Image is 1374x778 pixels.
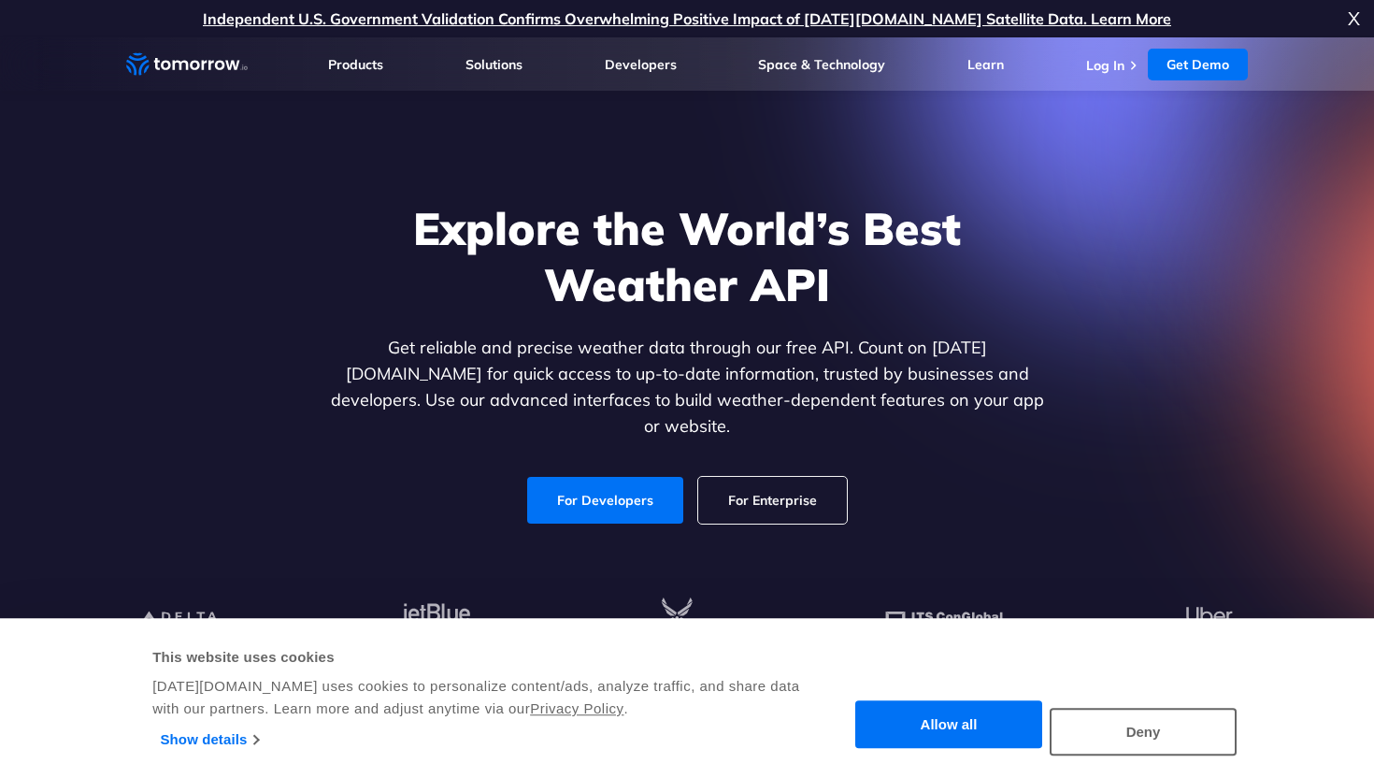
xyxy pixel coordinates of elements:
a: Privacy Policy [530,700,623,716]
a: Products [328,56,383,73]
a: Solutions [465,56,522,73]
a: For Developers [527,477,683,524]
a: For Enterprise [698,477,847,524]
div: [DATE][DOMAIN_NAME] uses cookies to personalize content/ads, analyze traffic, and share data with... [152,675,823,720]
a: Home link [126,50,248,79]
a: Learn [967,56,1004,73]
a: Developers [605,56,677,73]
h1: Explore the World’s Best Weather API [326,200,1048,312]
a: Get Demo [1148,49,1248,80]
a: Show details [161,726,259,754]
a: Independent U.S. Government Validation Confirms Overwhelming Positive Impact of [DATE][DOMAIN_NAM... [203,9,1171,28]
a: Log In [1086,57,1124,74]
button: Allow all [855,701,1042,749]
div: This website uses cookies [152,646,823,669]
button: Deny [1050,708,1237,756]
p: Get reliable and precise weather data through our free API. Count on [DATE][DOMAIN_NAME] for quic... [326,335,1048,439]
a: Space & Technology [758,56,885,73]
